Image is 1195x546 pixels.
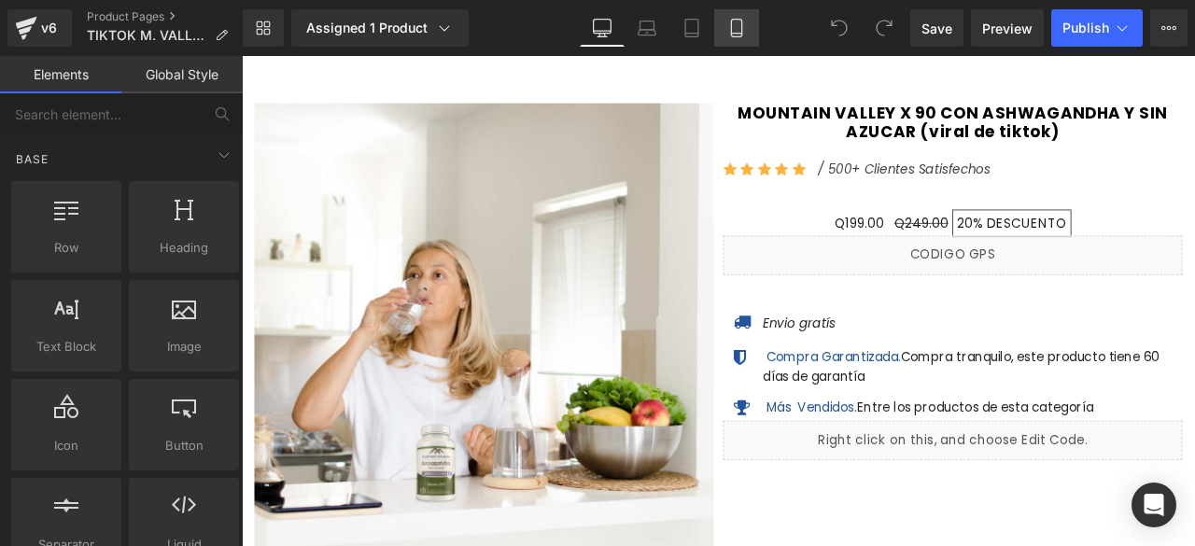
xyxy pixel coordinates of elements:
[921,19,952,38] span: Save
[621,406,728,427] span: Más Vendidos.
[17,238,116,258] span: Row
[87,28,207,43] span: TIKTOK M. VALLEY
[121,56,243,93] a: Global Style
[1062,21,1109,35] span: Publish
[17,337,116,357] span: Text Block
[982,19,1033,38] span: Preview
[617,306,703,328] i: Envio gratís
[773,188,837,209] span: Q249.00
[14,150,50,168] span: Base
[570,56,1115,101] span: MOUNTAIN VALLEY X 90 CON ASHWAGANDHA Y SIN AZUCAR (viral de tiktok)
[617,346,1104,391] p: Compra tranquilo, este producto tiene 60 días de garantía
[37,16,61,40] div: v6
[306,19,454,37] div: Assigned 1 Product
[821,9,858,47] button: Undo
[621,346,780,368] span: Compra Garantizada.
[134,436,233,455] span: Button
[882,188,977,209] span: DESCUENTO
[714,9,759,47] a: Mobile
[682,123,887,145] i: / 500+ Clientes Satisfechos
[971,9,1044,47] a: Preview
[1150,9,1188,47] button: More
[625,9,669,47] a: Laptop
[134,238,233,258] span: Heading
[848,188,879,209] span: 20%
[134,337,233,357] span: Image
[1132,483,1176,527] div: Open Intercom Messenger
[1051,9,1143,47] button: Publish
[702,186,761,213] span: Q199.00
[243,9,284,47] a: New Library
[17,436,116,455] span: Icon
[580,9,625,47] a: Desktop
[669,9,714,47] a: Tablet
[7,9,72,47] a: v6
[617,406,1104,428] p: Entre los productos de esta categoría
[865,9,903,47] button: Redo
[87,9,243,24] a: Product Pages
